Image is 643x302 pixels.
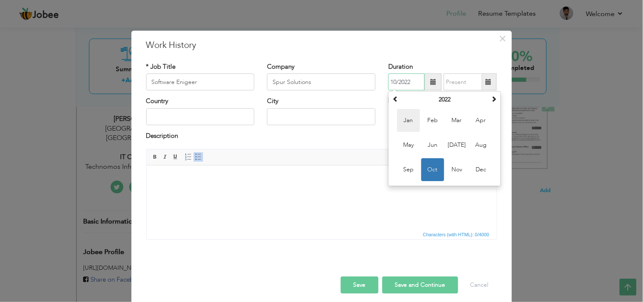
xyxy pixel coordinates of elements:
span: May [397,134,420,157]
span: Feb [421,109,444,132]
a: Insert/Remove Numbered List [184,152,193,162]
label: City [267,97,278,106]
iframe: Rich Text Editor, workEditor [147,165,497,229]
span: Jun [421,134,444,157]
label: Description [146,131,178,140]
th: Select Year [401,94,489,106]
input: Present [444,74,482,91]
span: Dec [470,159,493,182]
span: Nov [445,159,468,182]
span: Sep [397,159,420,182]
span: Oct [421,159,444,182]
h3: Work History [146,39,497,52]
input: From [388,74,425,91]
label: Country [146,97,169,106]
a: Italic [161,152,170,162]
button: Close [496,32,510,45]
a: Bold [150,152,160,162]
span: Apr [470,109,493,132]
span: Next Year [491,96,497,102]
label: * Job Title [146,62,176,71]
span: Previous Year [392,96,398,102]
button: Save [341,277,379,294]
span: [DATE] [445,134,468,157]
span: Aug [470,134,493,157]
span: Characters (with HTML): 0/4000 [421,231,491,238]
label: Company [267,62,295,71]
span: Mar [445,109,468,132]
a: Insert/Remove Bulleted List [194,152,203,162]
a: Underline [171,152,180,162]
span: Jan [397,109,420,132]
button: Cancel [462,277,497,294]
button: Save and Continue [382,277,458,294]
div: Statistics [421,231,492,238]
span: × [499,31,507,46]
label: Duration [388,62,413,71]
